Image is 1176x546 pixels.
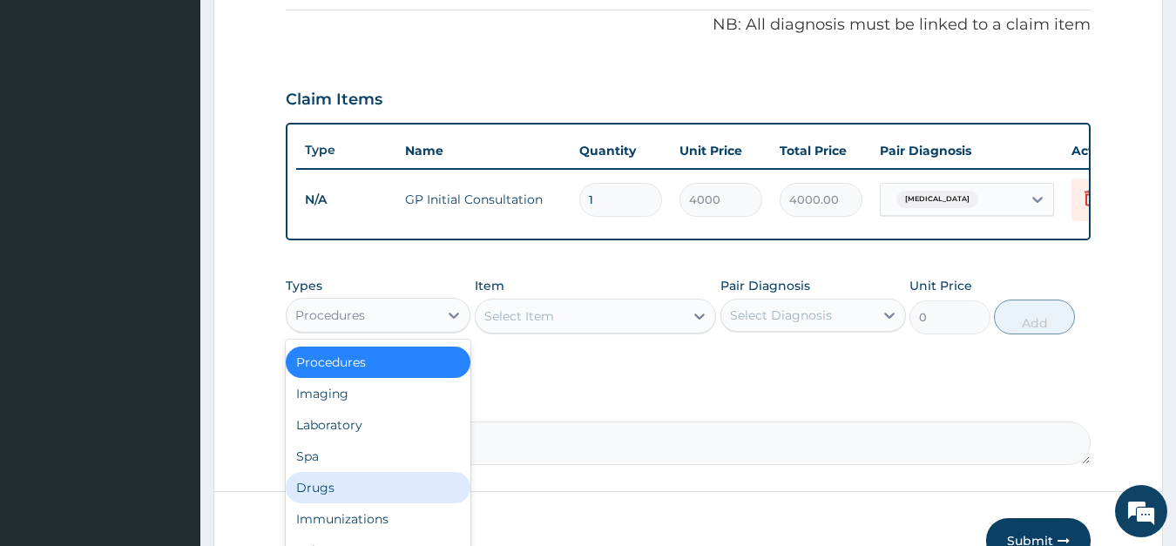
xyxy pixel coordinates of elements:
span: We're online! [101,163,240,339]
p: NB: All diagnosis must be linked to a claim item [286,14,1092,37]
h3: Claim Items [286,91,382,110]
td: GP Initial Consultation [396,182,571,217]
label: Types [286,279,322,293]
th: Unit Price [671,133,771,168]
div: Procedures [286,347,471,378]
div: Imaging [286,378,471,409]
img: d_794563401_company_1708531726252_794563401 [32,87,71,131]
th: Name [396,133,571,168]
label: Comment [286,397,1092,412]
div: Immunizations [286,503,471,535]
label: Unit Price [909,277,972,294]
div: Select Diagnosis [730,307,832,324]
label: Pair Diagnosis [720,277,810,294]
label: Item [475,277,504,294]
th: Total Price [771,133,871,168]
textarea: Type your message and hit 'Enter' [9,362,332,423]
th: Type [296,134,396,166]
div: Drugs [286,472,471,503]
div: Select Item [484,307,554,325]
div: Minimize live chat window [286,9,328,51]
div: Laboratory [286,409,471,441]
th: Pair Diagnosis [871,133,1063,168]
div: Spa [286,441,471,472]
td: N/A [296,184,396,216]
div: Chat with us now [91,98,293,120]
button: Add [994,300,1074,334]
th: Actions [1063,133,1150,168]
th: Quantity [571,133,671,168]
div: Procedures [295,307,365,324]
span: [MEDICAL_DATA] [896,191,978,208]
